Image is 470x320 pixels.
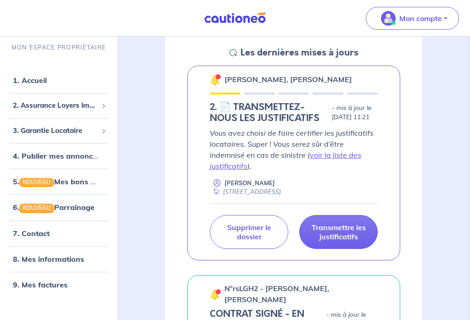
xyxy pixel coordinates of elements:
[332,104,378,122] p: - mis à jour le [DATE] 11:21
[210,289,221,300] img: 🔔
[13,76,47,85] a: 1. Accueil
[13,177,110,186] a: 5.NOUVEAUMes bons plans
[221,223,277,241] p: Supprimer le dossier
[13,280,67,289] a: 9. Mes factures
[201,12,269,24] img: Cautioneo
[210,127,378,171] p: Vous avez choisi de faire certifier les justificatifs locataires. Super ! Vous serez sûr d’être i...
[210,215,288,249] a: Supprimer le dossier
[4,121,114,139] div: 3. Garantie Locataire
[366,7,459,30] button: illu_account_valid_menu.svgMon compte
[381,11,396,26] img: illu_account_valid_menu.svg
[210,188,281,196] div: [STREET_ADDRESS]
[4,97,114,115] div: 2. Assurance Loyers Impayés
[241,47,358,58] h5: Les dernières mises à jours
[11,43,106,52] p: MON ESPACE PROPRIÉTAIRE
[4,198,114,216] div: 6.NOUVEAUParrainage
[13,125,98,136] span: 3. Garantie Locataire
[311,223,366,241] p: Transmettre les justificatifs
[13,151,101,160] a: 4. Publier mes annonces
[13,254,84,263] a: 8. Mes informations
[210,74,221,85] img: 🔔
[13,203,95,212] a: 6.NOUVEAUParrainage
[13,228,50,237] a: 7. Contact
[299,215,378,249] a: Transmettre les justificatifs
[4,172,114,191] div: 5.NOUVEAUMes bons plans
[210,102,378,124] div: state: DOCUMENTS-IN-PENDING, Context: NEW,CHOOSE-CERTIFICATE,RELATIONSHIP,LESSOR-DOCUMENTS
[210,102,328,124] h5: 2.︎ 📄 TRANSMETTEZ-NOUS LES JUSTIFICATIFS
[224,283,378,305] p: n°rsLGH2 - [PERSON_NAME], [PERSON_NAME]
[210,150,361,171] a: voir la liste des justificatifs
[13,100,98,111] span: 2. Assurance Loyers Impayés
[224,179,275,188] p: [PERSON_NAME]
[4,249,114,268] div: 8. Mes informations
[4,275,114,293] div: 9. Mes factures
[4,71,114,89] div: 1. Accueil
[4,147,114,165] div: 4. Publier mes annonces
[224,74,352,85] p: [PERSON_NAME], [PERSON_NAME]
[399,13,442,24] p: Mon compte
[4,224,114,242] div: 7. Contact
